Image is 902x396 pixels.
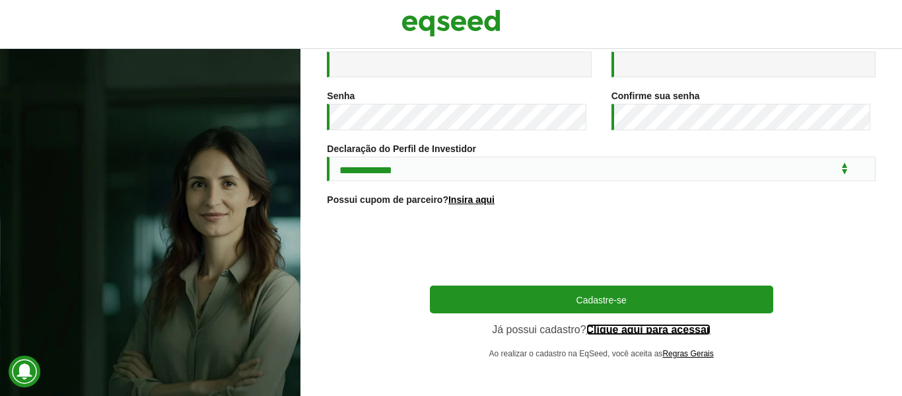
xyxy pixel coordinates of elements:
[327,195,495,204] label: Possui cupom de parceiro?
[430,286,773,313] button: Cadastre-se
[611,91,700,100] label: Confirme sua senha
[430,323,773,336] p: Já possui cadastro?
[401,7,501,40] img: EqSeed Logo
[501,221,702,272] iframe: reCAPTCHA
[662,350,713,358] a: Regras Gerais
[327,144,476,153] label: Declaração do Perfil de Investidor
[430,349,773,358] p: Ao realizar o cadastro na EqSeed, você aceita as
[448,195,495,204] a: Insira aqui
[327,91,355,100] label: Senha
[586,325,711,335] a: Clique aqui para acessar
